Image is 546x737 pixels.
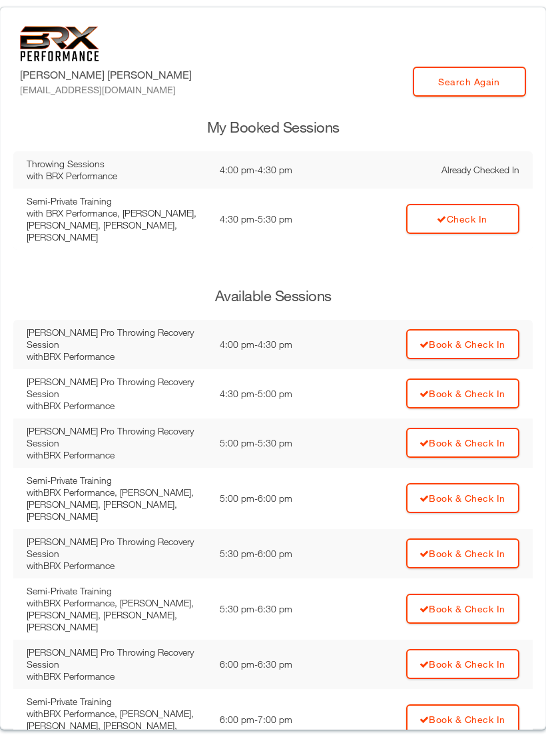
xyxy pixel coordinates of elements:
[27,670,206,682] div: with BRX Performance
[27,425,206,449] div: [PERSON_NAME] Pro Throwing Recovery Session
[213,151,338,189] td: 4:00 pm - 4:30 pm
[213,418,338,468] td: 5:00 pm - 5:30 pm
[213,578,338,640] td: 5:30 pm - 6:30 pm
[27,351,206,363] div: with BRX Performance
[27,195,206,207] div: Semi-Private Training
[27,696,206,708] div: Semi-Private Training
[213,468,338,529] td: 5:00 pm - 6:00 pm
[20,67,192,97] label: [PERSON_NAME] [PERSON_NAME]
[27,585,206,597] div: Semi-Private Training
[27,400,206,412] div: with BRX Performance
[27,486,206,522] div: with BRX Performance, [PERSON_NAME], [PERSON_NAME], [PERSON_NAME], [PERSON_NAME]
[27,560,206,572] div: with BRX Performance
[406,538,519,568] a: Book & Check In
[213,320,338,369] td: 4:00 pm - 4:30 pm
[20,26,99,61] img: 6f7da32581c89ca25d665dc3aae533e4f14fe3ef_original.svg
[27,376,206,400] div: [PERSON_NAME] Pro Throwing Recovery Session
[406,378,519,408] a: Book & Check In
[213,189,338,250] td: 4:30 pm - 5:30 pm
[27,597,206,633] div: with BRX Performance, [PERSON_NAME], [PERSON_NAME], [PERSON_NAME], [PERSON_NAME]
[27,474,206,486] div: Semi-Private Training
[13,286,533,307] h3: Available Sessions
[213,640,338,689] td: 6:00 pm - 6:30 pm
[406,649,519,679] a: Book & Check In
[406,204,519,234] a: Check In
[213,369,338,418] td: 4:30 pm - 5:00 pm
[27,158,206,170] div: Throwing Sessions
[406,483,519,513] a: Book & Check In
[27,646,206,670] div: [PERSON_NAME] Pro Throwing Recovery Session
[338,151,533,189] td: Already Checked In
[413,67,526,97] a: Search Again
[27,536,206,560] div: [PERSON_NAME] Pro Throwing Recovery Session
[406,704,519,734] a: Book & Check In
[13,117,533,138] h3: My Booked Sessions
[213,529,338,578] td: 5:30 pm - 6:00 pm
[406,329,519,359] a: Book & Check In
[27,449,206,461] div: with BRX Performance
[406,594,519,624] a: Book & Check In
[27,327,206,351] div: [PERSON_NAME] Pro Throwing Recovery Session
[27,170,206,182] div: with BRX Performance
[20,83,192,97] div: [EMAIL_ADDRESS][DOMAIN_NAME]
[406,428,519,458] a: Book & Check In
[27,207,206,243] div: with BRX Performance, [PERSON_NAME], [PERSON_NAME], [PERSON_NAME], [PERSON_NAME]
